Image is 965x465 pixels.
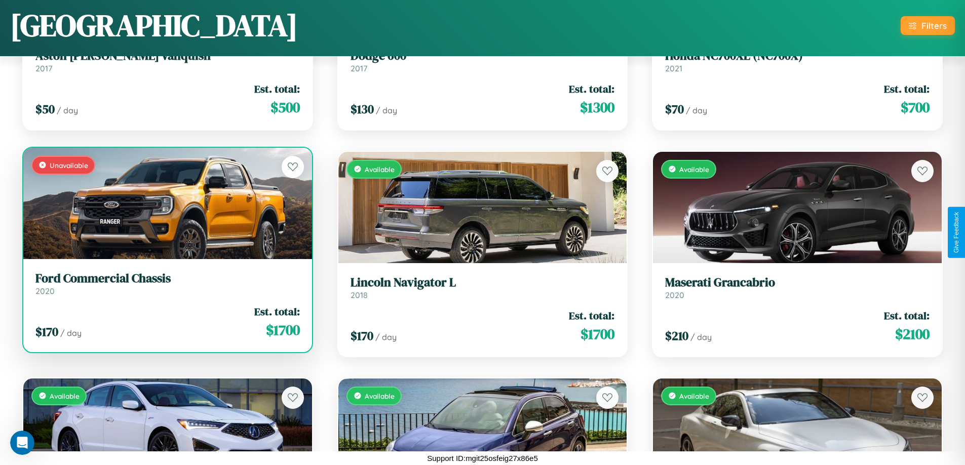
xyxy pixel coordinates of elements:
span: Est. total: [569,308,614,323]
span: 2020 [665,290,684,300]
iframe: Intercom live chat [10,431,34,455]
a: Honda NC700XL (NC700X)2021 [665,49,930,73]
span: $ 700 [901,97,930,117]
span: Est. total: [569,81,614,96]
span: $ 2100 [895,324,930,344]
span: $ 170 [35,323,58,340]
span: 2017 [351,63,367,73]
span: $ 1700 [581,324,614,344]
div: Give Feedback [953,212,960,253]
span: Available [365,165,395,174]
span: Available [365,392,395,400]
span: $ 1700 [266,320,300,340]
span: / day [57,105,78,115]
h3: Ford Commercial Chassis [35,271,300,286]
h3: Honda NC700XL (NC700X) [665,49,930,63]
span: Unavailable [50,161,88,170]
a: Aston [PERSON_NAME] Vanquish2017 [35,49,300,73]
span: / day [690,332,712,342]
h3: Maserati Grancabrio [665,275,930,290]
p: Support ID: mgit25osfeig27x86e5 [427,451,537,465]
span: Est. total: [254,81,300,96]
span: $ 50 [35,101,55,117]
span: Est. total: [254,304,300,319]
span: $ 70 [665,101,684,117]
h3: Aston [PERSON_NAME] Vanquish [35,49,300,63]
h1: [GEOGRAPHIC_DATA] [10,5,298,46]
span: 2017 [35,63,52,73]
h3: Dodge 600 [351,49,615,63]
span: Est. total: [884,81,930,96]
button: Filters [901,16,955,35]
a: Dodge 6002017 [351,49,615,73]
div: Filters [921,20,947,31]
span: 2018 [351,290,368,300]
a: Ford Commercial Chassis2020 [35,271,300,296]
span: 2021 [665,63,682,73]
span: Available [679,165,709,174]
span: / day [375,332,397,342]
span: $ 500 [271,97,300,117]
span: Est. total: [884,308,930,323]
span: / day [686,105,707,115]
span: / day [376,105,397,115]
span: Available [50,392,80,400]
span: $ 1300 [580,97,614,117]
span: Available [679,392,709,400]
span: $ 130 [351,101,374,117]
a: Maserati Grancabrio2020 [665,275,930,300]
h3: Lincoln Navigator L [351,275,615,290]
a: Lincoln Navigator L2018 [351,275,615,300]
span: 2020 [35,286,55,296]
span: $ 210 [665,327,688,344]
span: $ 170 [351,327,373,344]
span: / day [60,328,82,338]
